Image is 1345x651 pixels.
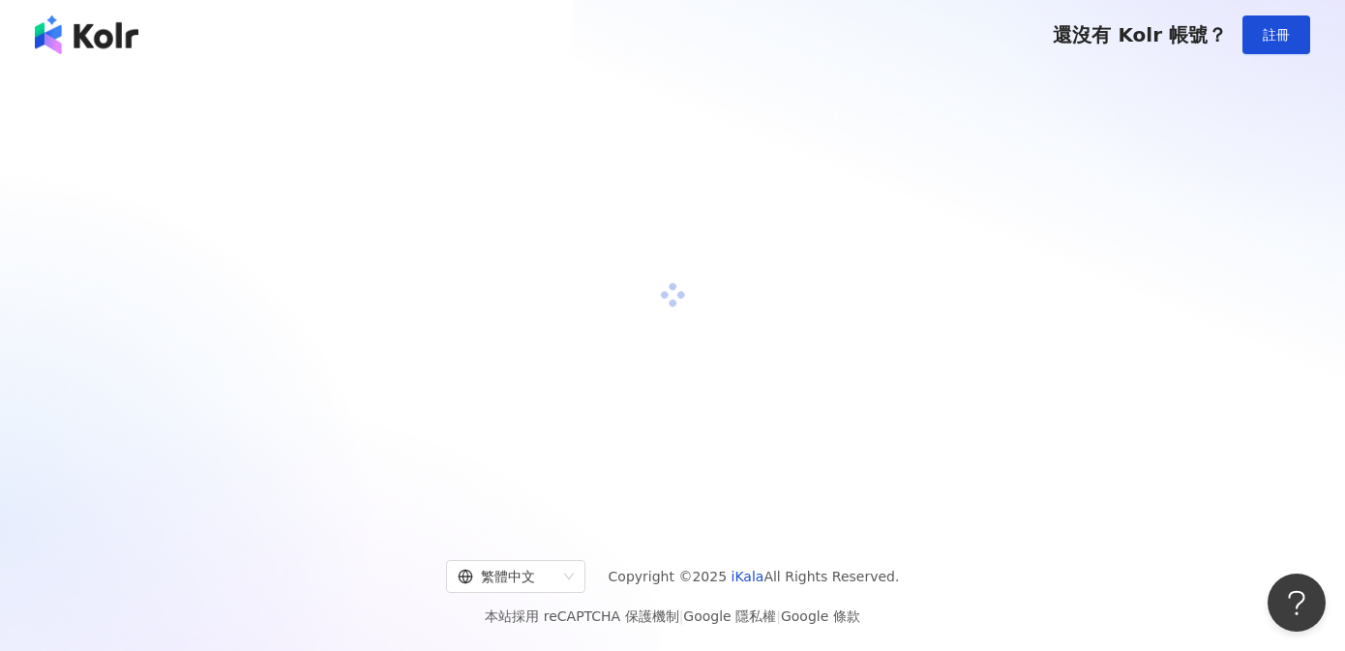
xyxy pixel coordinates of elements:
[781,608,860,624] a: Google 條款
[35,15,138,54] img: logo
[679,608,684,624] span: |
[732,569,764,584] a: iKala
[1263,27,1290,43] span: 註冊
[1242,15,1310,54] button: 註冊
[1053,23,1227,46] span: 還沒有 Kolr 帳號？
[683,608,776,624] a: Google 隱私權
[776,608,781,624] span: |
[609,565,900,588] span: Copyright © 2025 All Rights Reserved.
[1268,574,1326,632] iframe: Help Scout Beacon - Open
[485,605,859,628] span: 本站採用 reCAPTCHA 保護機制
[458,561,556,592] div: 繁體中文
